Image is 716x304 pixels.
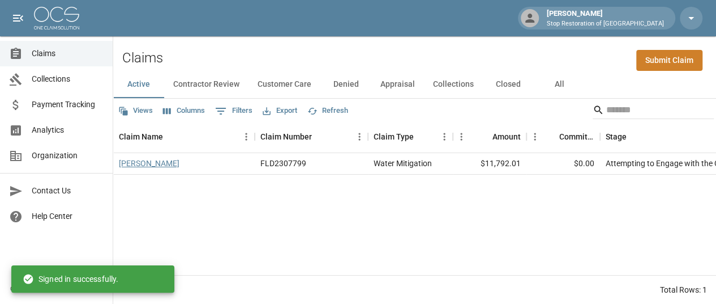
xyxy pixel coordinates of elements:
[32,150,104,162] span: Organization
[368,121,453,153] div: Claim Type
[312,129,328,145] button: Sort
[320,71,371,98] button: Denied
[7,7,29,29] button: open drawer
[526,153,600,175] div: $0.00
[436,128,453,145] button: Menu
[32,48,104,60] span: Claims
[32,210,104,222] span: Help Center
[534,71,585,98] button: All
[351,128,368,145] button: Menu
[113,71,164,98] button: Active
[119,158,179,169] a: [PERSON_NAME]
[660,284,707,295] div: Total Rows: 1
[453,121,526,153] div: Amount
[559,121,594,153] div: Committed Amount
[374,121,414,153] div: Claim Type
[374,158,432,169] div: Water Mitigation
[477,129,492,145] button: Sort
[260,102,300,120] button: Export
[122,50,163,66] h2: Claims
[32,73,104,85] span: Collections
[542,8,668,28] div: [PERSON_NAME]
[453,153,526,175] div: $11,792.01
[32,185,104,197] span: Contact Us
[32,124,104,136] span: Analytics
[23,269,118,289] div: Signed in successfully.
[547,19,664,29] p: Stop Restoration of [GEOGRAPHIC_DATA]
[115,102,156,120] button: Views
[113,121,255,153] div: Claim Name
[593,101,714,121] div: Search
[160,102,208,120] button: Select columns
[627,129,642,145] button: Sort
[636,50,702,71] a: Submit Claim
[453,128,470,145] button: Menu
[260,158,306,169] div: FLD2307799
[212,102,255,120] button: Show filters
[543,129,559,145] button: Sort
[34,7,79,29] img: ocs-logo-white-transparent.png
[255,121,368,153] div: Claim Number
[371,71,424,98] button: Appraisal
[163,129,179,145] button: Sort
[483,71,534,98] button: Closed
[10,283,102,294] div: © 2025 One Claim Solution
[526,128,543,145] button: Menu
[238,128,255,145] button: Menu
[119,121,163,153] div: Claim Name
[260,121,312,153] div: Claim Number
[492,121,521,153] div: Amount
[424,71,483,98] button: Collections
[164,71,248,98] button: Contractor Review
[526,121,600,153] div: Committed Amount
[248,71,320,98] button: Customer Care
[414,129,430,145] button: Sort
[113,71,716,98] div: dynamic tabs
[606,121,627,153] div: Stage
[305,102,351,120] button: Refresh
[32,99,104,111] span: Payment Tracking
